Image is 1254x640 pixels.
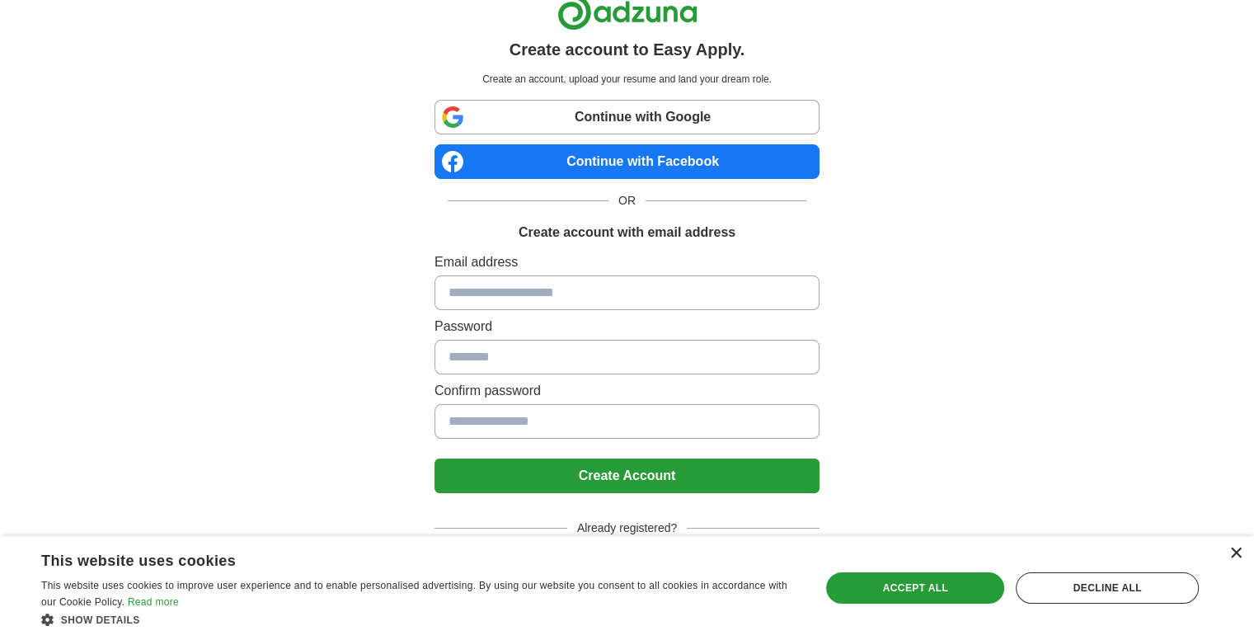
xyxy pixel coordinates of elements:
p: Create an account, upload your resume and land your dream role. [438,72,816,87]
a: Continue with Google [434,100,820,134]
button: Create Account [434,459,820,493]
span: Show details [61,614,140,626]
span: This website uses cookies to improve user experience and to enable personalised advertising. By u... [41,580,787,608]
h1: Create account to Easy Apply. [510,37,745,62]
span: Already registered? [567,520,687,537]
h1: Create account with email address [519,223,735,242]
a: Read more, opens a new window [128,596,179,608]
label: Confirm password [434,381,820,401]
label: Email address [434,252,820,272]
span: OR [608,192,646,209]
div: Accept all [826,572,1004,604]
div: This website uses cookies [41,546,756,571]
div: Show details [41,611,797,628]
label: Password [434,317,820,336]
a: Continue with Facebook [434,144,820,179]
div: Close [1229,548,1242,560]
div: Decline all [1016,572,1199,604]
